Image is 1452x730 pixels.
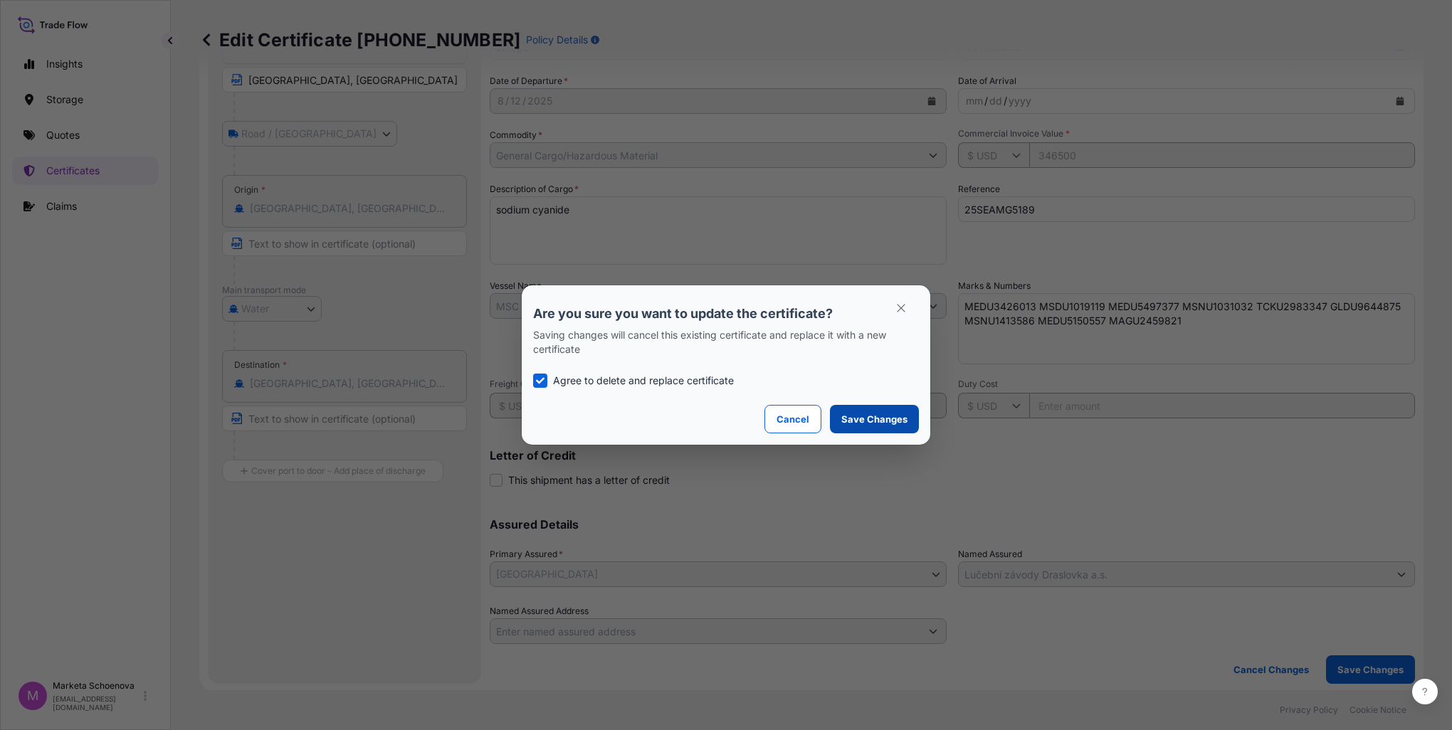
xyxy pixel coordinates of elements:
button: Cancel [764,405,821,433]
p: Saving changes will cancel this existing certificate and replace it with a new certificate [533,328,919,356]
p: Are you sure you want to update the certificate? [533,305,919,322]
p: Save Changes [841,412,907,426]
p: Agree to delete and replace certificate [553,374,734,388]
button: Save Changes [830,405,919,433]
p: Cancel [777,412,809,426]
